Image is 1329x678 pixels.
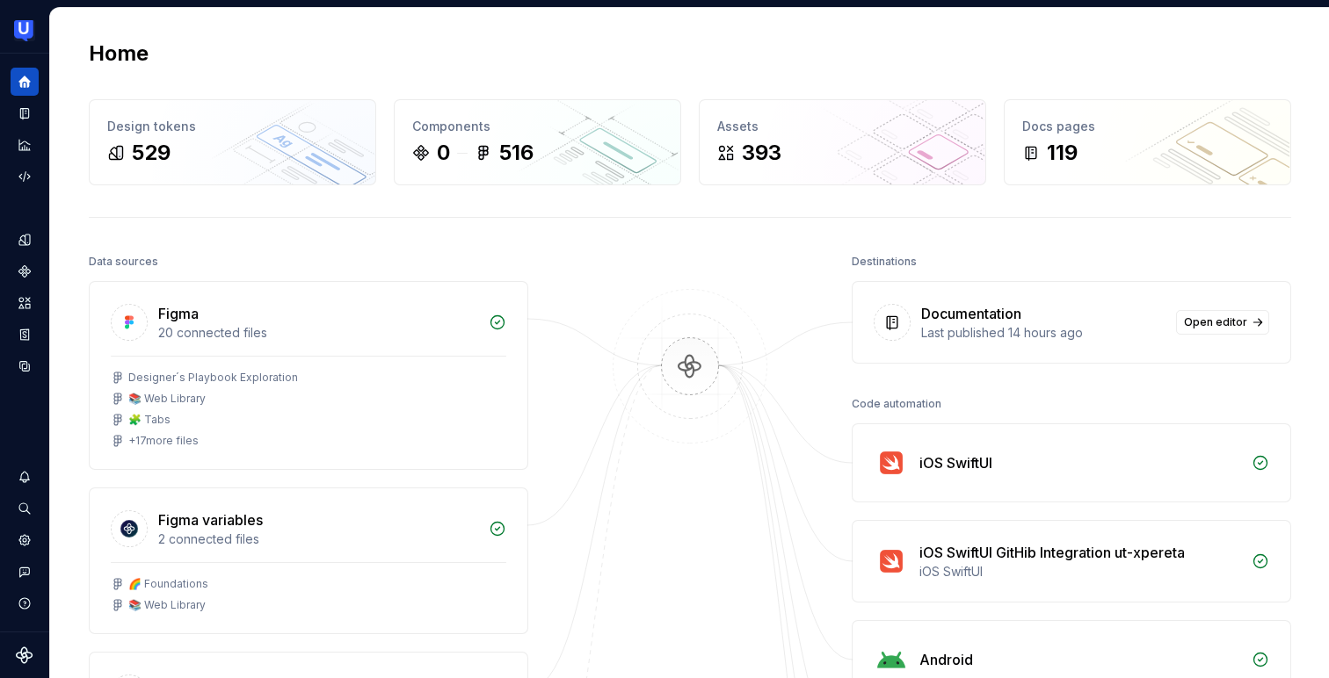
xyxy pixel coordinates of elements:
div: 529 [132,139,171,167]
div: iOS SwiftUI [919,563,1241,581]
div: Data sources [89,249,158,274]
a: Figma variables2 connected files🌈 Foundations📚 Web Library [89,487,528,634]
div: Destinations [852,249,917,274]
a: Home [11,68,39,96]
div: Assets [717,118,968,135]
h2: Home [89,40,149,68]
div: 🧩 Tabs [128,413,171,427]
div: 📚 Web Library [128,598,206,612]
div: Docs pages [1022,118,1273,135]
a: Settings [11,526,39,554]
a: Open editor [1176,310,1269,335]
div: 516 [499,139,534,167]
div: iOS SwiftUI GitHib Integration ut-xpereta [919,542,1185,563]
svg: Supernova Logo [16,646,33,664]
button: Contact support [11,558,39,586]
div: Figma [158,303,199,324]
div: + 17 more files [128,434,199,448]
a: Components [11,257,39,285]
a: Figma20 connected filesDesigner´s Playbook Exploration📚 Web Library🧩 Tabs+17more files [89,281,528,470]
span: Open editor [1184,315,1247,329]
div: Documentation [921,303,1021,324]
div: 119 [1047,139,1078,167]
div: Last published 14 hours ago [921,324,1166,342]
div: 🌈 Foundations [128,577,208,591]
a: Documentation [11,99,39,127]
div: Components [412,118,663,135]
div: Design tokens [107,118,358,135]
button: Search ⌘K [11,494,39,523]
div: Android [919,649,973,670]
div: 📚 Web Library [128,392,206,406]
div: 20 connected files [158,324,478,342]
a: Docs pages119 [1004,99,1291,185]
div: iOS SwiftUI [919,452,992,473]
div: 393 [742,139,781,167]
a: Assets393 [699,99,986,185]
img: 41adf70f-fc1c-4662-8e2d-d2ab9c673b1b.png [14,20,35,41]
a: Assets [11,289,39,317]
div: 2 connected files [158,530,478,548]
a: Code automation [11,162,39,191]
a: Analytics [11,131,39,159]
button: Notifications [11,463,39,491]
div: Code automation [852,392,941,416]
a: Components0516 [394,99,681,185]
div: 0 [437,139,450,167]
a: Design tokens [11,226,39,254]
a: Storybook stories [11,321,39,349]
div: Figma variables [158,509,263,530]
a: Data sources [11,352,39,380]
a: Design tokens529 [89,99,376,185]
div: Designer´s Playbook Exploration [128,371,298,385]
